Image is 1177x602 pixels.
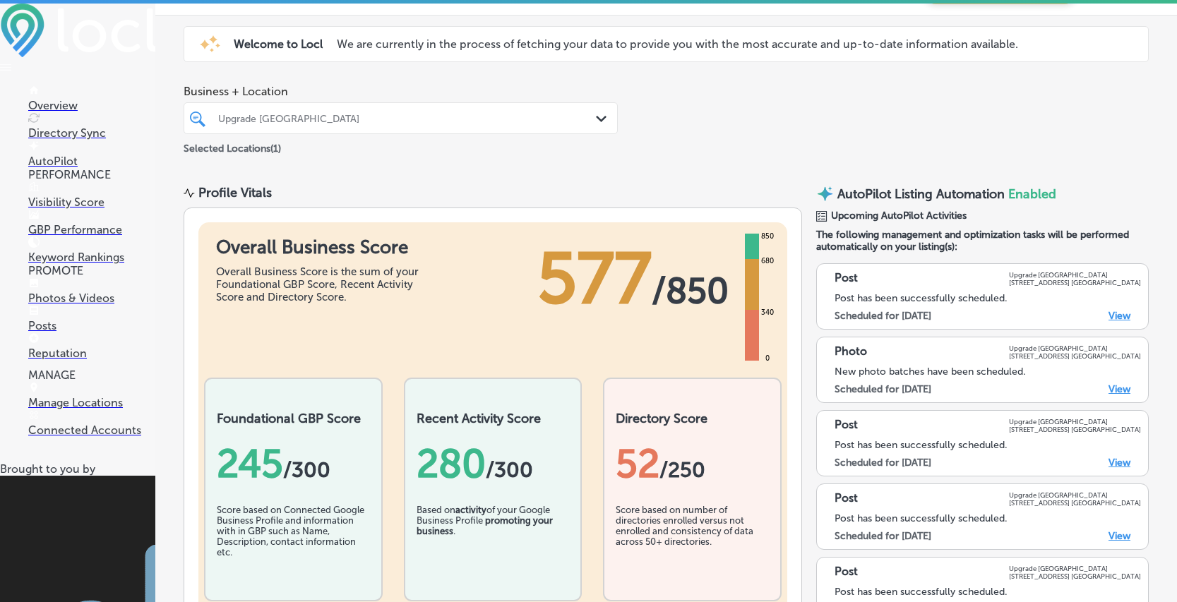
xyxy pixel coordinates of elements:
a: AutoPilot [28,141,155,168]
p: MANAGE [28,368,155,382]
p: Post [835,418,858,433]
p: GBP Performance [28,223,155,236]
span: Upcoming AutoPilot Activities [831,210,967,222]
p: Selected Locations ( 1 ) [184,137,281,155]
div: Score based on Connected Google Business Profile and information with in GBP such as Name, Descri... [217,505,370,575]
img: autopilot-icon [816,185,834,203]
div: 340 [758,307,777,318]
span: /300 [486,457,533,483]
p: AutoPilot Listing Automation [837,186,1005,202]
div: 280 [417,440,570,487]
div: 245 [217,440,370,487]
p: AutoPilot [28,155,155,168]
p: [STREET_ADDRESS] [GEOGRAPHIC_DATA] [1009,499,1141,507]
span: Welcome to Locl [234,37,323,51]
label: Scheduled for [DATE] [835,383,931,395]
h2: Directory Score [616,411,769,426]
p: [STREET_ADDRESS] [GEOGRAPHIC_DATA] [1009,572,1141,580]
span: / 300 [283,457,330,483]
p: Upgrade [GEOGRAPHIC_DATA] [1009,344,1141,352]
label: Scheduled for [DATE] [835,310,931,322]
p: Post [835,271,858,287]
div: New photo batches have been scheduled. [835,366,1141,378]
p: Keyword Rankings [28,251,155,264]
div: Post has been successfully scheduled. [835,512,1141,524]
a: Reputation [28,333,155,360]
label: Scheduled for [DATE] [835,530,931,542]
span: /250 [659,457,705,483]
div: 0 [763,353,772,364]
b: activity [455,505,486,515]
p: Upgrade [GEOGRAPHIC_DATA] [1009,565,1141,572]
div: Post has been successfully scheduled. [835,439,1141,451]
h2: Recent Activity Score [417,411,570,426]
a: View [1109,383,1130,395]
div: Upgrade [GEOGRAPHIC_DATA] [218,112,597,124]
p: [STREET_ADDRESS] [GEOGRAPHIC_DATA] [1009,279,1141,287]
a: Posts [28,306,155,332]
p: PROMOTE [28,264,155,277]
a: Manage Locations [28,383,155,409]
span: Enabled [1008,186,1056,202]
p: Manage Locations [28,396,155,409]
a: View [1109,310,1130,322]
div: Overall Business Score is the sum of your Foundational GBP Score, Recent Activity Score and Direc... [216,265,428,303]
b: promoting your business [417,515,553,536]
div: Post has been successfully scheduled. [835,586,1141,598]
span: / 850 [652,270,729,312]
p: Visibility Score [28,195,155,209]
p: Upgrade [GEOGRAPHIC_DATA] [1009,271,1141,279]
span: Business + Location [184,85,618,98]
p: We are currently in the process of fetching your data to provide you with the most accurate and u... [337,37,1018,51]
p: Connected Accounts [28,423,155,437]
a: View [1109,457,1130,469]
p: Post [835,491,858,507]
a: Photos & Videos [28,278,155,305]
h2: Foundational GBP Score [217,411,370,426]
div: 52 [616,440,769,487]
a: Keyword Rankings [28,237,155,264]
div: 680 [758,255,777,267]
div: Based on of your Google Business Profile . [417,505,570,575]
a: View [1109,530,1130,542]
p: Photos & Videos [28,291,155,305]
p: Upgrade [GEOGRAPHIC_DATA] [1009,418,1141,426]
p: PERFORMANCE [28,168,155,181]
a: Overview [28,85,155,112]
p: Posts [28,319,155,332]
p: [STREET_ADDRESS] [GEOGRAPHIC_DATA] [1009,352,1141,360]
span: 577 [537,236,652,321]
p: Photo [835,344,867,360]
label: Scheduled for [DATE] [835,457,931,469]
p: Post [835,565,858,580]
p: Reputation [28,347,155,360]
div: 850 [758,231,777,242]
div: Profile Vitals [198,185,272,200]
p: [STREET_ADDRESS] [GEOGRAPHIC_DATA] [1009,426,1141,433]
h1: Overall Business Score [216,236,428,258]
a: Directory Sync [28,113,155,140]
p: Upgrade [GEOGRAPHIC_DATA] [1009,491,1141,499]
span: The following management and optimization tasks will be performed automatically on your listing(s): [816,229,1149,253]
a: GBP Performance [28,210,155,236]
div: Post has been successfully scheduled. [835,292,1141,304]
a: Visibility Score [28,182,155,209]
p: Directory Sync [28,126,155,140]
div: Score based on number of directories enrolled versus not enrolled and consistency of data across ... [616,505,769,575]
p: Overview [28,99,155,112]
a: Connected Accounts [28,410,155,437]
